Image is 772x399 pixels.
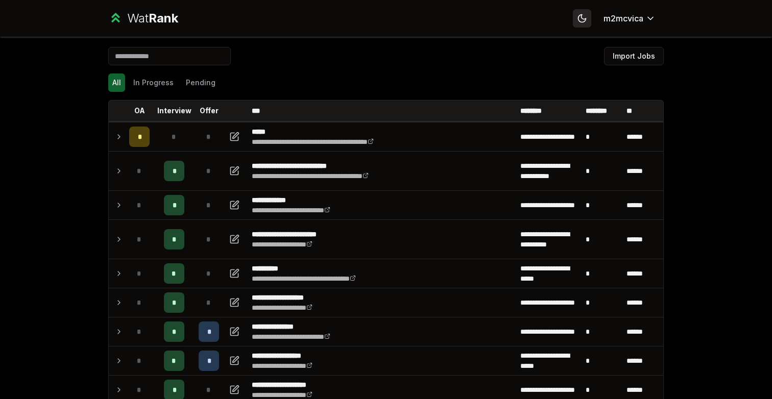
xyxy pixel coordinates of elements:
button: All [108,73,125,92]
span: Rank [149,11,178,26]
button: Import Jobs [604,47,664,65]
div: Wat [127,10,178,27]
a: WatRank [108,10,178,27]
span: m2mcvica [604,12,643,24]
button: Pending [182,73,220,92]
button: In Progress [129,73,178,92]
p: OA [134,106,145,116]
p: Offer [200,106,219,116]
p: Interview [157,106,191,116]
button: m2mcvica [595,9,664,28]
